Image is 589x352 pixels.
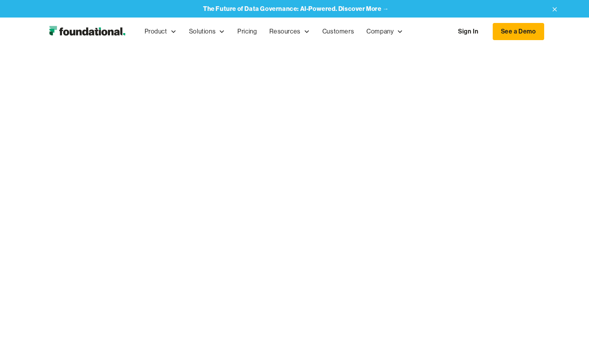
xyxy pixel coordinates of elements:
[450,23,486,40] a: Sign In
[231,19,263,44] a: Pricing
[263,19,316,44] div: Resources
[316,19,360,44] a: Customers
[138,19,183,44] div: Product
[189,26,216,37] div: Solutions
[203,5,389,12] a: The Future of Data Governance: AI-Powered. Discover More →
[366,26,394,37] div: Company
[183,19,231,44] div: Solutions
[360,19,409,44] div: Company
[45,24,129,39] img: Foundational Logo
[45,24,129,39] a: home
[145,26,167,37] div: Product
[493,23,544,40] a: See a Demo
[269,26,300,37] div: Resources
